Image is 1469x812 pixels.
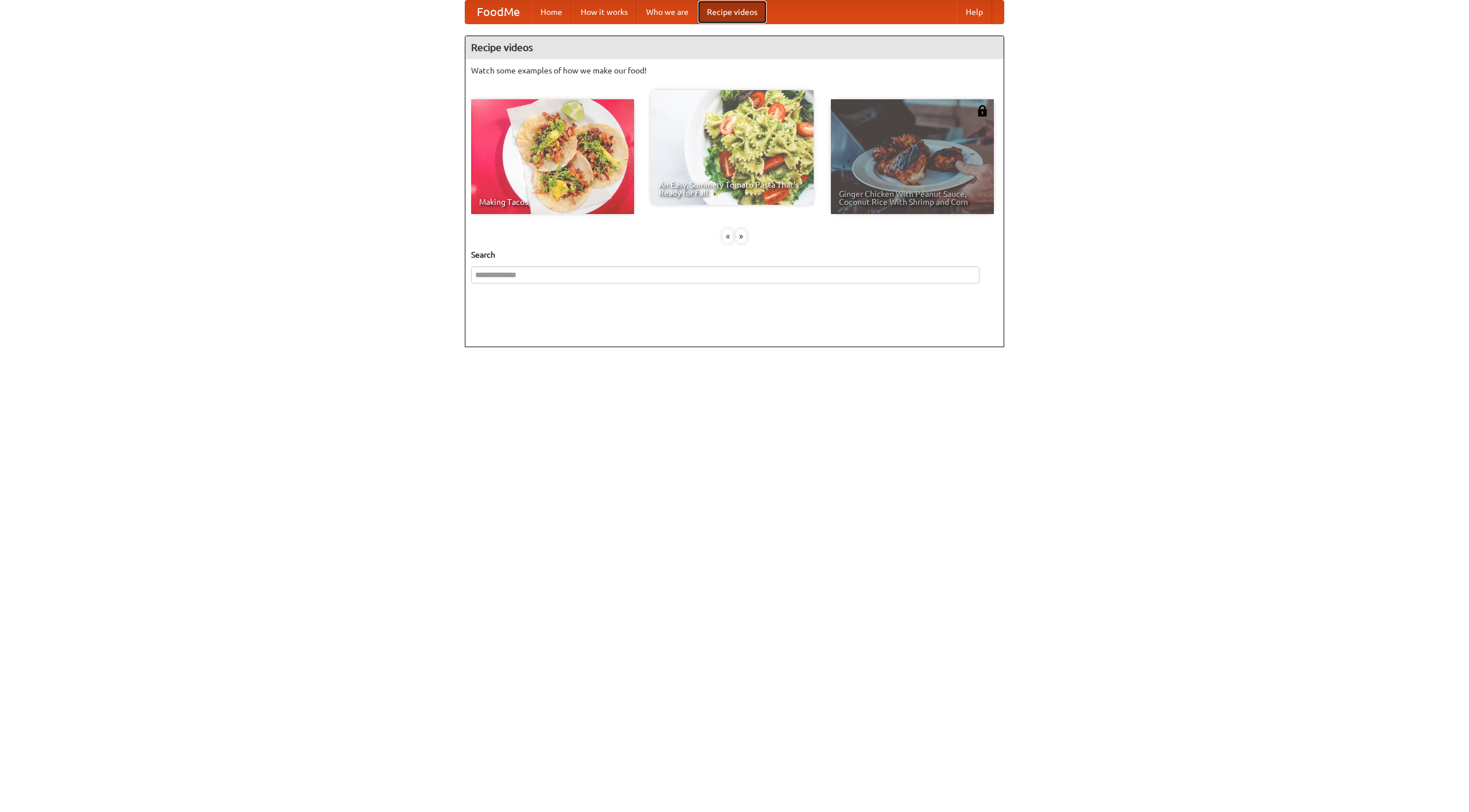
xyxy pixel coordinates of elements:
a: Home [531,1,572,24]
div: » [736,229,747,243]
a: Recipe videos [698,1,767,24]
a: FoodMe [465,1,531,24]
a: Help [957,1,992,24]
p: Watch some examples of how we make our food! [471,65,998,76]
h5: Search [471,249,998,261]
img: 483408.png [977,105,988,116]
a: Making Tacos [471,99,634,214]
a: An Easy, Summery Tomato Pasta That's Ready for Fall [651,90,814,205]
a: Who we are [637,1,698,24]
span: An Easy, Summery Tomato Pasta That's Ready for Fall [659,181,806,197]
span: Making Tacos [479,198,626,206]
a: How it works [572,1,637,24]
h4: Recipe videos [465,36,1004,59]
div: « [722,229,733,243]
